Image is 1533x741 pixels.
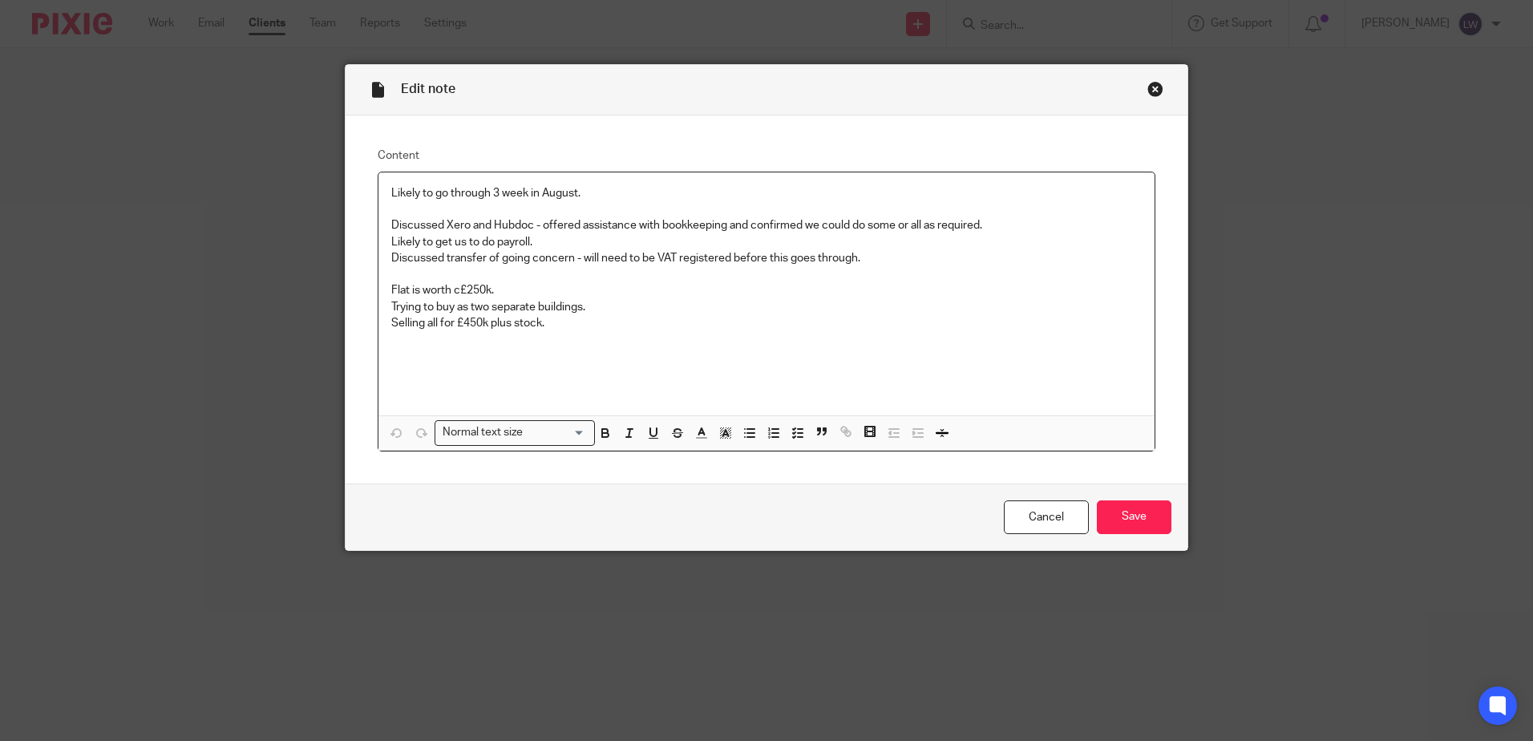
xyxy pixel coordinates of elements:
input: Search for option [528,424,585,441]
span: Normal text size [439,424,526,441]
span: Edit note [401,83,455,95]
p: Trying to buy as two separate buildings. [391,299,1142,315]
p: Flat is worth c£250k. [391,282,1142,298]
p: Likely to go through 3 week in August. [391,185,1142,201]
input: Save [1097,500,1171,535]
label: Content [378,148,1155,164]
div: Search for option [435,420,595,445]
a: Cancel [1004,500,1089,535]
p: Discussed transfer of going concern - will need to be VAT registered before this goes through. [391,250,1142,266]
p: Discussed Xero and Hubdoc - offered assistance with bookkeeping and confirmed we could do some or... [391,217,1142,233]
p: Selling all for £450k plus stock. [391,315,1142,331]
p: Likely to get us to do payroll. [391,234,1142,250]
div: Close this dialog window [1147,81,1163,97]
